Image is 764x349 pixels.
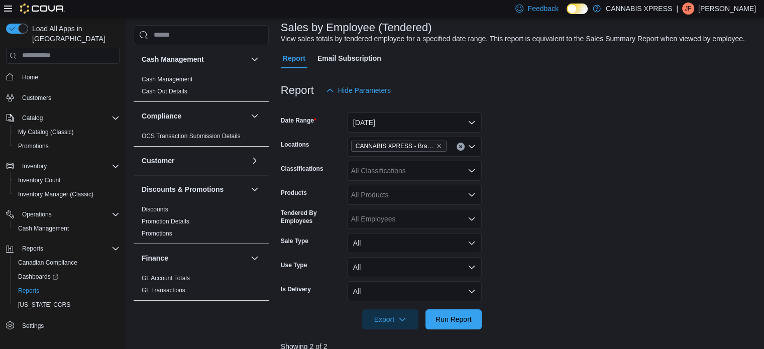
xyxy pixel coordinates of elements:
[10,187,124,201] button: Inventory Manager (Classic)
[249,110,261,122] button: Compliance
[142,287,185,294] a: GL Transactions
[142,275,190,282] a: GL Account Totals
[249,155,261,167] button: Customer
[14,174,120,186] span: Inventory Count
[18,160,120,172] span: Inventory
[18,319,120,331] span: Settings
[134,73,269,101] div: Cash Management
[142,132,241,140] span: OCS Transaction Submission Details
[22,114,43,122] span: Catalog
[435,314,472,324] span: Run Report
[18,259,77,267] span: Canadian Compliance
[142,206,168,213] a: Discounts
[10,221,124,236] button: Cash Management
[281,117,316,125] label: Date Range
[14,222,120,235] span: Cash Management
[142,156,247,166] button: Customer
[18,91,120,104] span: Customers
[10,139,124,153] button: Promotions
[134,130,269,146] div: Compliance
[142,229,172,238] span: Promotions
[2,242,124,256] button: Reports
[14,299,74,311] a: [US_STATE] CCRS
[14,271,62,283] a: Dashboards
[567,4,588,14] input: Dark Mode
[18,243,120,255] span: Reports
[14,257,81,269] a: Canadian Compliance
[142,111,181,121] h3: Compliance
[22,73,38,81] span: Home
[18,190,93,198] span: Inventory Manager (Classic)
[18,71,120,83] span: Home
[18,176,61,184] span: Inventory Count
[2,159,124,173] button: Inventory
[281,189,307,197] label: Products
[22,210,52,218] span: Operations
[10,173,124,187] button: Inventory Count
[134,203,269,244] div: Discounts & Promotions
[28,24,120,44] span: Load All Apps in [GEOGRAPHIC_DATA]
[14,285,43,297] a: Reports
[682,3,694,15] div: Jo Forbes
[10,256,124,270] button: Canadian Compliance
[14,140,120,152] span: Promotions
[436,143,442,149] button: Remove CANNABIS XPRESS - Brampton (Hurontario Street) from selection in this group
[281,84,314,96] h3: Report
[22,322,44,330] span: Settings
[142,54,204,64] h3: Cash Management
[142,88,187,95] a: Cash Out Details
[14,188,120,200] span: Inventory Manager (Classic)
[606,3,672,15] p: CANNABIS XPRESS
[18,287,39,295] span: Reports
[18,112,120,124] span: Catalog
[142,253,247,263] button: Finance
[10,298,124,312] button: [US_STATE] CCRS
[457,143,465,151] button: Clear input
[10,270,124,284] a: Dashboards
[425,309,482,329] button: Run Report
[14,188,97,200] a: Inventory Manager (Classic)
[142,75,192,83] span: Cash Management
[14,126,78,138] a: My Catalog (Classic)
[676,3,678,15] p: |
[2,90,124,105] button: Customers
[18,208,120,220] span: Operations
[567,14,567,15] span: Dark Mode
[14,174,65,186] a: Inventory Count
[249,252,261,264] button: Finance
[468,191,476,199] button: Open list of options
[281,141,309,149] label: Locations
[14,285,120,297] span: Reports
[14,222,73,235] a: Cash Management
[2,318,124,332] button: Settings
[527,4,558,14] span: Feedback
[142,253,168,263] h3: Finance
[362,309,418,329] button: Export
[142,76,192,83] a: Cash Management
[2,207,124,221] button: Operations
[22,245,43,253] span: Reports
[347,257,482,277] button: All
[18,243,47,255] button: Reports
[10,284,124,298] button: Reports
[281,261,307,269] label: Use Type
[18,142,49,150] span: Promotions
[317,48,381,68] span: Email Subscription
[698,3,756,15] p: [PERSON_NAME]
[10,125,124,139] button: My Catalog (Classic)
[18,320,48,332] a: Settings
[142,217,189,225] span: Promotion Details
[281,22,432,34] h3: Sales by Employee (Tendered)
[468,143,476,151] button: Open list of options
[14,126,120,138] span: My Catalog (Classic)
[18,71,42,83] a: Home
[468,167,476,175] button: Open list of options
[351,141,447,152] span: CANNABIS XPRESS - Brampton (Hurontario Street)
[142,205,168,213] span: Discounts
[142,218,189,225] a: Promotion Details
[281,209,343,225] label: Tendered By Employees
[18,112,47,124] button: Catalog
[142,184,224,194] h3: Discounts & Promotions
[134,272,269,300] div: Finance
[2,70,124,84] button: Home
